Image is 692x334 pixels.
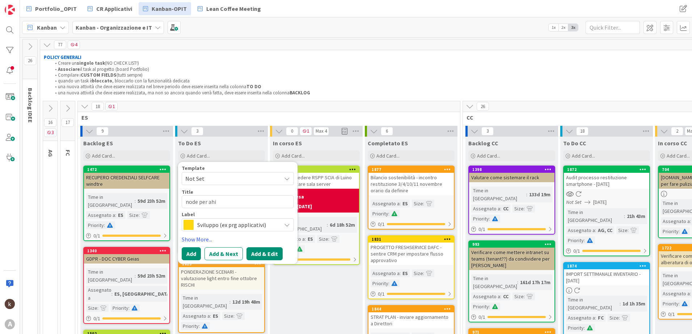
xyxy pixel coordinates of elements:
div: 0/1 [469,225,554,234]
div: Priority [86,221,104,229]
span: Kanban [37,23,57,32]
span: : [388,210,389,218]
span: : [423,269,424,277]
a: Portfolio_OPIT [22,2,81,15]
span: Sviluppo (ex prg applicativi) [197,220,278,230]
div: PROGETTO FRESHSERVICE DAFC - sentire CRM per impostare flusso approvativo [368,243,454,265]
span: 4 [68,40,80,49]
div: Time in [GEOGRAPHIC_DATA] [471,274,517,290]
div: ES [401,269,410,277]
div: ES [211,312,220,320]
a: Kanban-OPIT [139,2,191,15]
span: 0 / 1 [378,220,385,228]
strong: Associare [58,66,80,72]
div: 1831PROGETTO FRESHSERVICE DAFC - sentire CRM per impostare flusso approvativo [368,236,454,265]
div: Time in [GEOGRAPHIC_DATA] [181,294,229,310]
div: ES, [GEOGRAPHIC_DATA] [113,290,173,298]
div: 1844STRAT PLAN - inviare aggiornamento a Direttori [368,306,454,328]
div: 161d 17h 17m [518,278,552,286]
span: : [128,304,130,312]
span: 2x [558,24,568,31]
div: RECUPERO CREDENZIALI SELFCARE windtre [84,173,169,189]
span: 3x [568,24,578,31]
div: 1831 [372,237,454,242]
span: CR Applicativi [96,4,132,13]
div: 1874 [567,264,649,269]
span: Kanban-OPIT [152,4,187,13]
strong: POLICY GENERALI [44,54,81,60]
div: Time in [GEOGRAPHIC_DATA] [86,193,135,209]
span: Label [182,212,195,217]
div: 133d 19m [527,190,552,198]
div: IMPORT SETTIMANALE INVENTARIO - [DATE] [564,269,649,285]
div: 1844 [372,307,454,312]
div: Priority [371,279,388,287]
div: Size [512,205,524,213]
span: : [690,217,691,225]
div: GDPR - DOC CYBER Geias [84,254,169,264]
span: 26 [24,56,36,65]
span: : [327,221,328,229]
strong: bloccato [92,78,112,84]
div: Size [317,235,328,243]
div: Size [86,304,97,312]
span: 0 / 1 [93,315,100,322]
div: 0/1 [368,220,454,229]
div: Size [222,312,233,320]
span: : [524,292,525,300]
span: 3 [44,128,56,137]
div: 1472 [87,167,169,172]
span: : [199,322,200,330]
a: CR Applicativi [83,2,136,15]
span: : [139,211,140,219]
div: 1831 [368,236,454,243]
span: : [524,205,525,213]
div: ES [306,235,315,243]
div: Priority [181,322,199,330]
span: : [388,279,389,287]
div: 0/1 [564,247,649,256]
div: Time in [GEOGRAPHIC_DATA] [86,268,135,284]
span: : [423,200,424,207]
div: ES [401,200,410,207]
span: : [135,197,136,205]
div: 0/1 [469,313,554,322]
div: Time in [GEOGRAPHIC_DATA] [566,208,624,224]
span: : [104,221,105,229]
div: Priority [566,324,584,332]
span: 2 [671,127,683,136]
span: Not Set [185,174,276,183]
div: Priority [111,304,128,312]
div: Size [616,226,628,234]
div: 0/1 [274,255,359,264]
span: : [500,205,501,213]
div: 6d 18h 52m [328,221,357,229]
span: Backlog IDEE [27,88,34,123]
span: : [489,215,490,223]
span: : [305,235,306,243]
span: : [115,211,116,219]
span: 77 [54,40,66,49]
div: 993Verificare come mettere intranet su teams (tenant??) da condividere per [PERSON_NAME] [469,241,554,270]
span: 0 / 1 [573,247,580,255]
span: : [679,227,680,235]
span: FC [64,150,72,156]
span: Add Card... [376,153,400,159]
div: Max 4 [316,129,327,133]
span: Completato ES [368,140,408,147]
span: 18 [576,127,588,136]
span: Lean Coffee Meeting [206,4,261,13]
span: 0 [286,127,298,136]
div: 21h 43m [625,212,647,220]
div: 1766 [274,166,359,173]
div: Size [127,211,139,219]
div: PONDERAZIONE SCENARI - valutazione light entro fine ottobre RISCHI [179,267,264,290]
span: : [489,303,490,311]
img: Visit kanbanzone.com [5,5,15,15]
span: Portfolio_OPIT [35,4,77,13]
div: 1877 [372,167,454,172]
span: : [328,235,329,243]
span: 0 / 1 [378,290,385,298]
div: Priority [661,300,679,308]
div: 1766 [277,167,359,172]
